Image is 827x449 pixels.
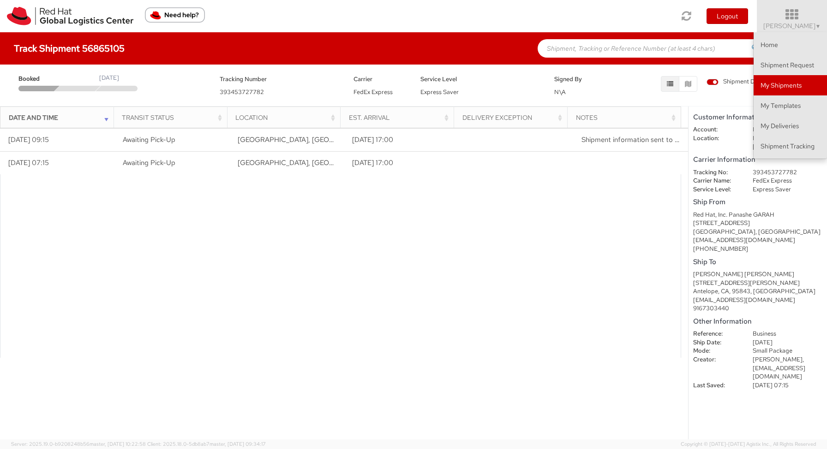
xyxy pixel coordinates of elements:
[576,113,678,122] div: Notes
[693,228,822,236] div: [GEOGRAPHIC_DATA], [GEOGRAPHIC_DATA]
[538,39,768,58] input: Shipment, Tracking or Reference Number (at least 4 chars)
[754,55,827,75] a: Shipment Request
[210,441,266,447] span: master, [DATE] 09:34:17
[238,135,457,144] span: RALEIGH, NC, US
[693,296,822,305] div: [EMAIL_ADDRESS][DOMAIN_NAME]
[344,151,459,174] td: [DATE] 17:00
[686,347,746,355] dt: Mode:
[693,156,822,164] h5: Carrier Information
[686,338,746,347] dt: Ship Date:
[707,77,769,86] span: Shipment Details
[693,198,822,206] h5: Ship From
[354,88,393,96] span: FedEx Express
[686,177,746,185] dt: Carrier Name:
[754,35,827,55] a: Home
[693,279,822,288] div: [STREET_ADDRESS][PERSON_NAME]
[344,128,459,151] td: [DATE] 17:00
[686,330,746,338] dt: Reference:
[420,88,459,96] span: Express Saver
[686,168,746,177] dt: Tracking No:
[11,441,146,447] span: Server: 2025.19.0-b9208248b56
[693,113,822,121] h5: Customer Information
[420,76,540,83] h5: Service Level
[693,258,822,266] h5: Ship To
[581,135,694,144] span: Shipment information sent to FedEx
[693,318,822,325] h5: Other Information
[14,43,125,53] h4: Track Shipment 56865105
[693,270,822,279] div: [PERSON_NAME] [PERSON_NAME]
[693,236,822,245] div: [EMAIL_ADDRESS][DOMAIN_NAME]
[754,95,827,116] a: My Templates
[681,441,816,448] span: Copyright © [DATE]-[DATE] Agistix Inc., All Rights Reserved
[99,74,119,83] div: [DATE]
[686,125,746,134] dt: Account:
[686,134,746,143] dt: Location:
[554,76,607,83] h5: Signed By
[693,245,822,254] div: [PHONE_NUMBER]
[754,116,827,136] a: My Deliveries
[462,113,564,122] div: Delivery Exception
[123,135,175,144] span: Awaiting Pick-Up
[349,113,451,122] div: Est. Arrival
[754,136,827,156] a: Shipment Tracking
[686,381,746,390] dt: Last Saved:
[220,88,264,96] span: 393453727782
[90,441,146,447] span: master, [DATE] 10:22:58
[235,113,337,122] div: Location
[18,75,58,83] span: Booked
[754,75,827,95] a: My Shipments
[554,88,566,96] span: N\A
[9,113,111,122] div: Date and Time
[7,7,133,25] img: rh-logistics-00dfa346123c4ec078e1.svg
[693,211,822,219] div: Red Hat, Inc. Panashe GARAH
[693,219,822,228] div: [STREET_ADDRESS]
[686,185,746,194] dt: Service Level:
[122,113,224,122] div: Transit Status
[147,441,266,447] span: Client: 2025.18.0-5db8ab7
[815,23,821,30] span: ▼
[123,158,175,167] span: Awaiting Pick-Up
[693,304,822,313] div: 9167303440
[763,22,821,30] span: [PERSON_NAME]
[686,355,746,364] dt: Creator:
[707,77,769,88] label: Shipment Details
[145,7,205,23] button: Need help?
[707,8,748,24] button: Logout
[238,158,457,167] span: RALEIGH, NC, US
[220,76,340,83] h5: Tracking Number
[753,355,804,363] span: [PERSON_NAME],
[354,76,407,83] h5: Carrier
[693,287,822,296] div: Antelope, CA, 95843, [GEOGRAPHIC_DATA]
